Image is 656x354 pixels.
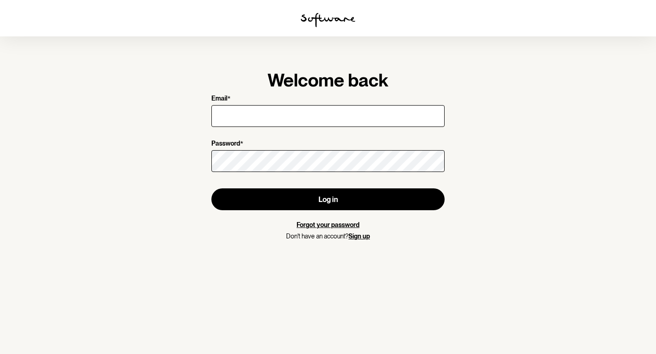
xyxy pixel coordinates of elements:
[211,95,227,103] p: Email
[301,13,355,27] img: software logo
[348,233,370,240] a: Sign up
[211,69,445,91] h1: Welcome back
[211,140,240,148] p: Password
[211,233,445,240] p: Don't have an account?
[211,188,445,210] button: Log in
[297,221,359,228] a: Forgot your password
